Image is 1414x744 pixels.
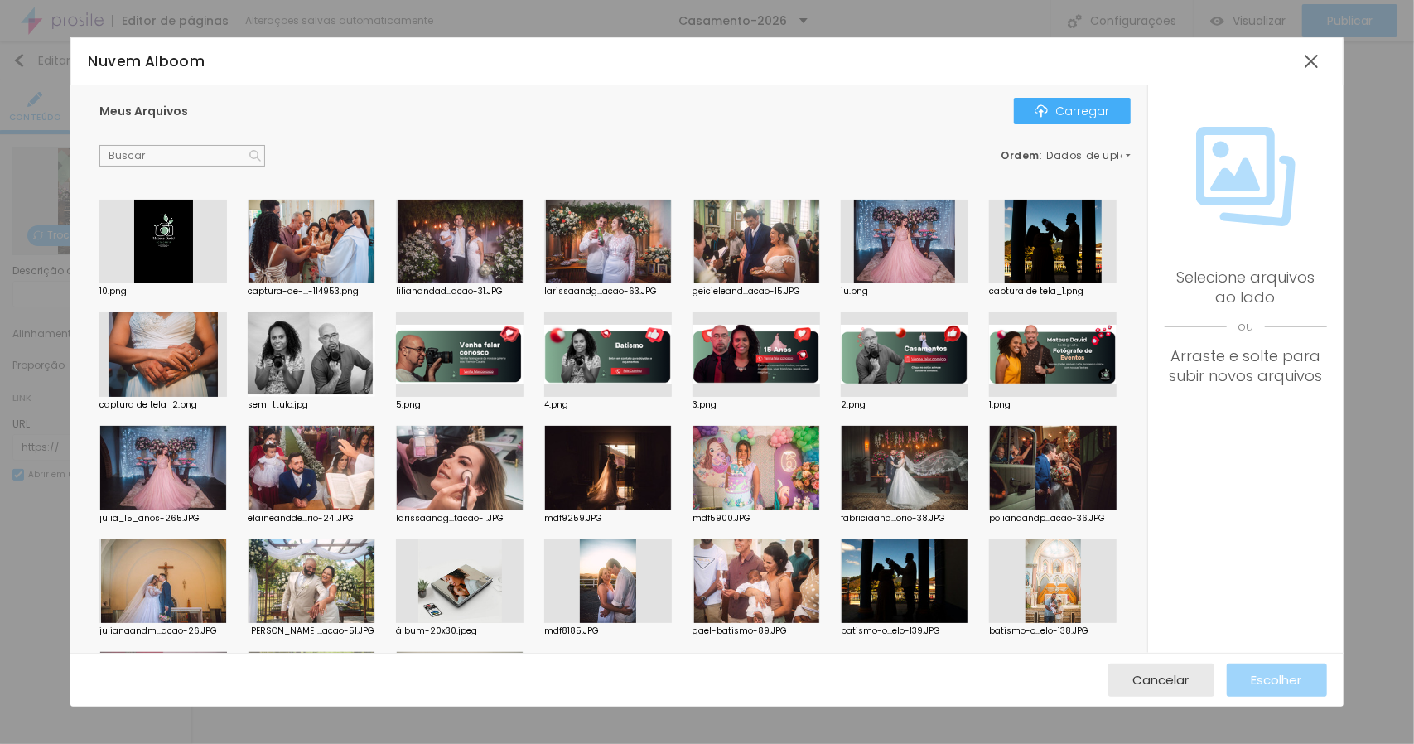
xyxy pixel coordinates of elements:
font: 1.png [989,399,1011,411]
font: Meus Arquivos [99,103,188,119]
font: Dados de upload [1047,148,1143,162]
font: Nuvem Alboom [88,51,205,71]
font: 10.png [99,285,127,297]
font: ou [1238,318,1253,335]
font: [PERSON_NAME]...acao-51.JPG [248,625,374,637]
button: ÍconeCarregar [1014,98,1131,124]
font: batismo-o...elo-138.JPG [989,625,1088,637]
font: mdf8185.JPG [544,625,599,637]
font: Carregar [1056,103,1110,119]
font: julia_15_anos-265.JPG [99,512,200,524]
button: Cancelar [1108,664,1214,697]
font: 2.png [841,399,866,411]
font: Selecione arquivos ao lado [1176,267,1315,307]
font: Ordem [1001,148,1040,162]
font: larissaandg...acao-63.JPG [544,285,657,297]
font: geicieleand...acao-15.JPG [693,285,800,297]
img: Ícone [249,150,261,162]
font: 4.png [544,399,568,411]
font: Escolher [1252,671,1302,688]
font: captura-de-...-114953.png [248,285,359,297]
font: : [1040,148,1043,162]
img: Ícone [1035,104,1048,118]
font: gael-batismo-89.JPG [693,625,787,637]
font: 3.png [693,399,717,411]
font: batismo-o...elo-139.JPG [841,625,940,637]
font: 5.png [396,399,421,411]
font: julianaandm...acao-26.JPG [99,625,217,637]
font: sem_ttulo.jpg [248,399,308,411]
font: elaineandde...rio-241.JPG [248,512,354,524]
font: polianaandp...acao-36.JPG [989,512,1105,524]
font: álbum-20x30.jpeg [396,625,477,637]
font: larissaandg...tacao-1.JPG [396,512,504,524]
font: fabriciaand...orio-38.JPG [841,512,945,524]
font: captura de tela_2.png [99,399,197,411]
font: captura de tela_1.png [989,285,1083,297]
input: Buscar [99,145,265,167]
font: ju.png [841,285,868,297]
font: Cancelar [1133,671,1190,688]
font: mdf5900.JPG [693,512,750,524]
img: Ícone [1196,127,1296,226]
font: mdf9259.JPG [544,512,602,524]
font: Arraste e solte para subir novos arquivos [1169,345,1322,386]
button: Escolher [1227,664,1327,697]
font: lilianandad...acao-31.JPG [396,285,503,297]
